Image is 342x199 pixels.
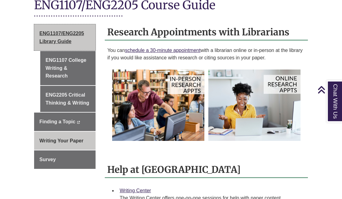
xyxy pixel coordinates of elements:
img: Online Appointments [208,70,301,141]
span: Writing Your Paper [39,138,83,143]
h2: Help at [GEOGRAPHIC_DATA] [105,162,308,178]
span: ENG1107/ENG2205 Library Guide [39,31,84,44]
a: Back to Top [317,86,340,94]
a: Finding a Topic [34,113,96,131]
h2: Research Appointments with Librarians [105,24,308,41]
a: ENG1107/ENG2205 Library Guide [34,24,96,50]
a: ENG1107 College Writing & Research [40,51,96,85]
a: Survey [34,150,96,169]
i: This link opens in a new window [77,121,80,124]
span: Survey [39,157,56,162]
span: Finding a Topic [39,119,75,124]
a: Writing Your Paper [34,132,96,150]
p: You can with a librarian online or in-person at the library if you would like assistance with res... [107,47,305,62]
img: In person Appointments [112,70,204,141]
div: Guide Page Menu [34,24,96,169]
a: ENG2205 Critical Thinking & Writing [40,86,96,112]
a: Writing Center [120,188,151,193]
a: schedule a 30-minute appointment [125,48,201,53]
